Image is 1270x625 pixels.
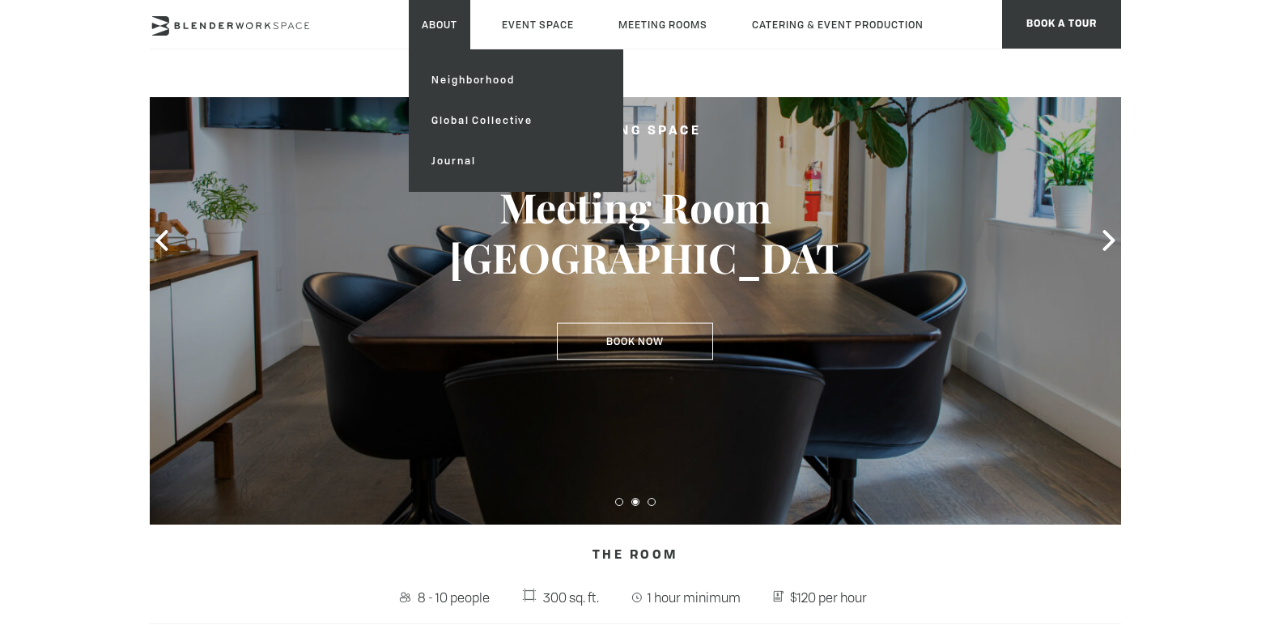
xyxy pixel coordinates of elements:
[418,141,612,181] a: Journal
[449,121,822,142] h2: Meeting Space
[414,585,494,610] span: 8 - 10 people
[557,323,713,360] a: Book Now
[449,182,822,283] h3: Meeting Room [GEOGRAPHIC_DATA]
[418,100,612,141] a: Global Collective
[1189,547,1270,625] iframe: Chat Widget
[150,541,1121,572] h4: The Room
[786,585,871,610] span: $120 per hour
[539,585,603,610] span: 300 sq. ft.
[644,585,745,610] span: 1 hour minimum
[418,60,612,100] a: Neighborhood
